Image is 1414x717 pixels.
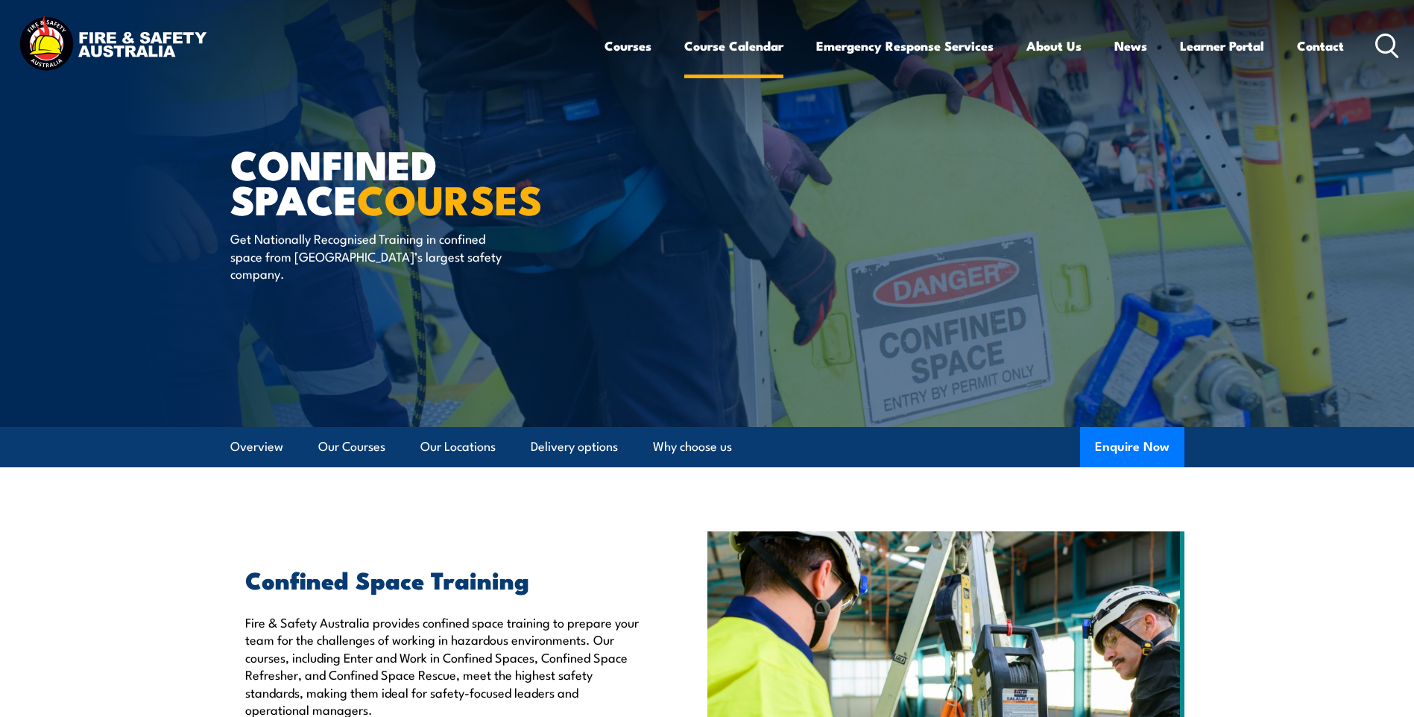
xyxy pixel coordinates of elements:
a: Our Locations [420,427,496,467]
strong: COURSES [357,167,543,229]
p: Get Nationally Recognised Training in confined space from [GEOGRAPHIC_DATA]’s largest safety comp... [230,230,502,282]
a: About Us [1026,26,1082,66]
a: Learner Portal [1180,26,1264,66]
a: Course Calendar [684,26,783,66]
h1: Confined Space [230,146,599,215]
a: Courses [605,26,651,66]
a: Contact [1297,26,1344,66]
a: Delivery options [531,427,618,467]
a: Overview [230,427,283,467]
h2: Confined Space Training [245,569,639,590]
a: Emergency Response Services [816,26,994,66]
a: Our Courses [318,427,385,467]
a: News [1114,26,1147,66]
button: Enquire Now [1080,427,1184,467]
a: Why choose us [653,427,732,467]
